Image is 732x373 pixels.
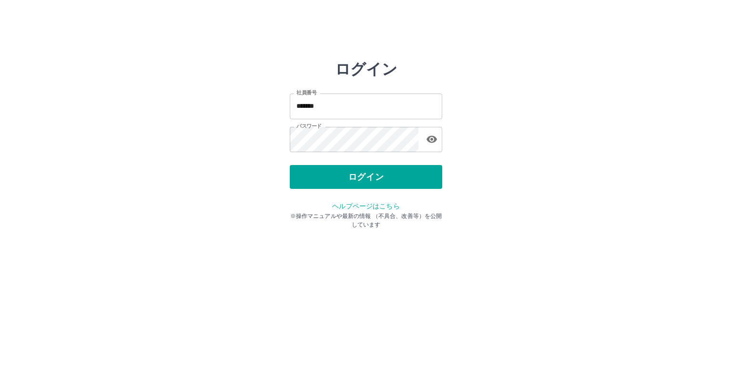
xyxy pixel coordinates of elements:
button: ログイン [290,165,442,189]
p: ※操作マニュアルや最新の情報 （不具合、改善等）を公開しています [290,212,442,229]
label: 社員番号 [296,89,316,96]
label: パスワード [296,123,322,130]
h2: ログイン [335,60,397,78]
a: ヘルプページはこちら [332,202,399,210]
